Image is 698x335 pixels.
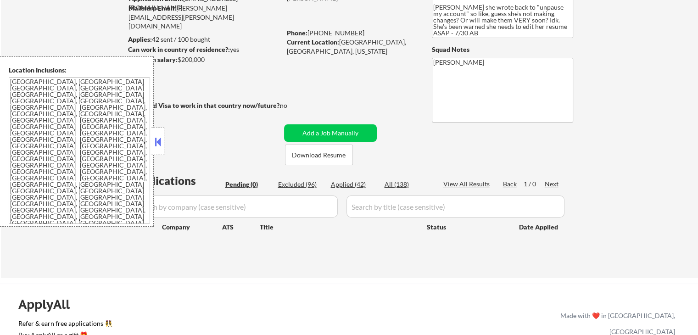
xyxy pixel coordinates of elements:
[503,179,518,189] div: Back
[128,35,281,44] div: 42 sent / 100 bought
[222,223,260,232] div: ATS
[385,180,430,189] div: All (138)
[519,223,559,232] div: Date Applied
[131,175,222,186] div: Applications
[278,180,324,189] div: Excluded (96)
[131,195,338,218] input: Search by company (case sensitive)
[427,218,506,235] div: Status
[128,4,281,31] div: [PERSON_NAME][EMAIL_ADDRESS][PERSON_NAME][DOMAIN_NAME]
[432,45,573,54] div: Squad Notes
[287,38,339,46] strong: Current Location:
[128,101,281,109] strong: Will need Visa to work in that country now/future?:
[128,56,178,63] strong: Minimum salary:
[18,296,80,312] div: ApplyAll
[280,101,306,110] div: no
[331,180,377,189] div: Applied (42)
[9,66,150,75] div: Location Inclusions:
[18,320,369,330] a: Refer & earn free applications 👯‍♀️
[346,195,564,218] input: Search by title (case sensitive)
[545,179,559,189] div: Next
[284,124,377,142] button: Add a Job Manually
[524,179,545,189] div: 1 / 0
[285,145,353,165] button: Download Resume
[287,38,417,56] div: [GEOGRAPHIC_DATA], [GEOGRAPHIC_DATA], [US_STATE]
[162,223,222,232] div: Company
[128,35,152,43] strong: Applies:
[128,45,230,53] strong: Can work in country of residence?:
[128,45,278,54] div: yes
[260,223,418,232] div: Title
[225,180,271,189] div: Pending (0)
[128,55,281,64] div: $200,000
[287,28,417,38] div: [PHONE_NUMBER]
[287,29,307,37] strong: Phone:
[443,179,492,189] div: View All Results
[128,4,176,12] strong: Mailslurp Email:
